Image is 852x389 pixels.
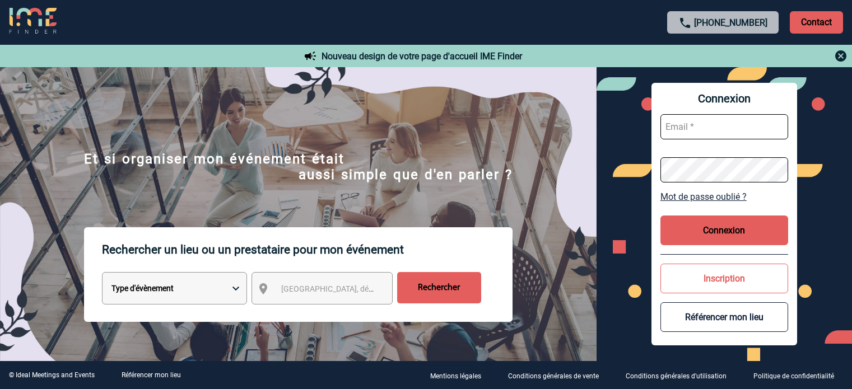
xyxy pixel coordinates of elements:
[281,284,437,293] span: [GEOGRAPHIC_DATA], département, région...
[660,114,788,139] input: Email *
[626,372,727,380] p: Conditions générales d'utilisation
[122,371,181,379] a: Référencer mon lieu
[744,370,852,381] a: Politique de confidentialité
[753,372,834,380] p: Politique de confidentialité
[430,372,481,380] p: Mentions légales
[694,17,767,28] a: [PHONE_NUMBER]
[660,264,788,293] button: Inscription
[660,191,788,202] a: Mot de passe oublié ?
[508,372,599,380] p: Conditions générales de vente
[499,370,617,381] a: Conditions générales de vente
[660,302,788,332] button: Référencer mon lieu
[660,215,788,245] button: Connexion
[421,370,499,381] a: Mentions légales
[678,16,692,30] img: call-24-px.png
[790,11,843,34] p: Contact
[9,371,95,379] div: © Ideal Meetings and Events
[397,272,481,303] input: Rechercher
[660,92,788,105] span: Connexion
[617,370,744,381] a: Conditions générales d'utilisation
[102,227,513,272] p: Rechercher un lieu ou un prestataire pour mon événement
